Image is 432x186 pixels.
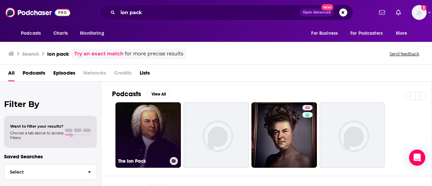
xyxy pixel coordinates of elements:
h2: Podcasts [112,90,141,98]
button: View All [146,90,171,98]
span: New [321,4,333,10]
img: User Profile [412,5,427,20]
span: Credits [114,68,132,81]
a: Try an exact match [74,50,124,58]
a: The Ion Pack [115,102,181,168]
span: for more precise results [125,50,183,58]
span: For Podcasters [350,29,383,38]
button: open menu [75,27,113,40]
div: Search podcasts, credits, & more... [99,5,353,20]
span: For Business [311,29,338,38]
button: open menu [346,27,393,40]
img: Podchaser - Follow, Share and Rate Podcasts [5,6,70,19]
h2: Filter By [4,99,97,109]
a: Show notifications dropdown [376,7,388,18]
span: 44 [305,105,310,111]
a: 44 [251,102,317,168]
a: All [8,68,15,81]
a: Show notifications dropdown [393,7,404,18]
a: Lists [140,68,150,81]
span: Charts [53,29,68,38]
button: Show profile menu [412,5,427,20]
a: 44 [302,105,313,110]
a: Podcasts [23,68,45,81]
p: Saved Searches [4,153,97,160]
span: More [396,29,407,38]
div: Open Intercom Messenger [409,150,425,166]
button: Open AdvancedNew [300,8,334,17]
input: Search podcasts, credits, & more... [118,7,300,18]
button: Send feedback [387,51,421,57]
span: Logged in as RebRoz5 [412,5,427,20]
a: Episodes [53,68,75,81]
span: Choose a tab above to access filters. [10,131,63,140]
span: Select [4,170,82,174]
button: open menu [391,27,416,40]
button: Select [4,164,97,180]
span: Want to filter your results? [10,124,63,129]
a: PodcastsView All [112,90,171,98]
span: Podcasts [21,29,41,38]
span: Networks [83,68,106,81]
h3: The Ion Pack [118,158,167,164]
a: Charts [49,27,72,40]
button: open menu [306,27,346,40]
span: Monitoring [80,29,104,38]
span: Open Advanced [303,11,331,14]
svg: Add a profile image [421,5,427,10]
h3: ion pack [47,51,69,57]
button: open menu [16,27,50,40]
h3: Search [22,51,39,57]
